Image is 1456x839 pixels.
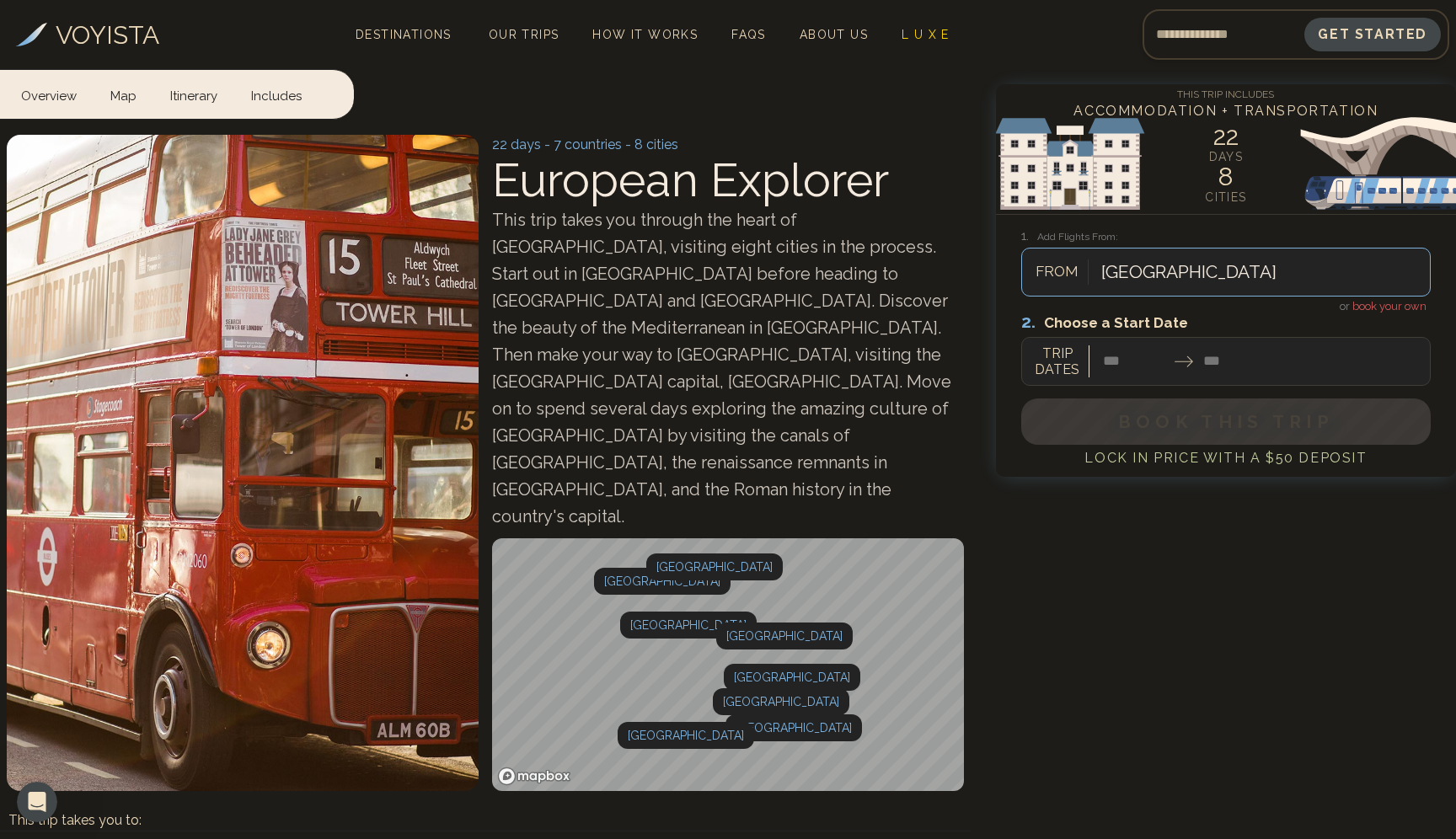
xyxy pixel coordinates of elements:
div: Map marker [618,722,754,749]
span: European Explorer [492,152,889,207]
button: Get Started [1304,18,1441,51]
div: Map marker [716,623,853,649]
span: FAQs [731,28,766,41]
a: How It Works [586,23,704,46]
div: [GEOGRAPHIC_DATA] [724,664,860,691]
a: VOYISTA [16,16,159,54]
a: About Us [793,23,875,46]
h4: Lock in Price with a $50 deposit [1021,448,1431,468]
a: Mapbox homepage [497,767,571,786]
span: book your own [1352,300,1427,313]
a: L U X E [895,23,956,46]
h3: VOYISTA [56,16,159,54]
p: 22 days - 7 countries - 8 cities [492,135,964,155]
div: Map marker [646,553,783,580]
h4: Accommodation + Transportation [996,101,1456,121]
div: [GEOGRAPHIC_DATA] [620,612,757,639]
a: Our Trips [482,23,566,46]
h4: This Trip Includes [996,84,1456,101]
a: Itinerary [153,70,234,117]
div: Map marker [713,688,849,715]
div: Map marker [724,664,860,691]
div: [GEOGRAPHIC_DATA] [646,553,783,580]
canvas: Map [492,538,964,791]
div: [GEOGRAPHIC_DATA] [725,714,862,741]
div: [GEOGRAPHIC_DATA] [713,688,849,715]
img: European Sights [996,113,1456,214]
h4: or [1021,297,1431,315]
span: Destinations [349,21,458,71]
span: FROM [1026,261,1088,283]
span: This trip takes you through the heart of [GEOGRAPHIC_DATA], visiting eight cities in the process.... [492,210,951,526]
div: [GEOGRAPHIC_DATA] [716,623,853,649]
a: Overview [21,70,94,117]
span: L U X E [902,28,950,41]
button: Book This Trip [1021,398,1431,445]
a: Includes [234,70,318,117]
a: FAQs [725,23,773,46]
span: 1. [1021,228,1037,243]
div: [GEOGRAPHIC_DATA] [594,568,731,595]
span: Book This Trip [1118,411,1334,432]
img: Voyista Logo [16,23,47,46]
iframe: Intercom live chat [17,782,57,822]
span: Our Trips [489,28,559,41]
div: Map marker [594,568,731,595]
span: How It Works [592,28,698,41]
input: Email address [1143,14,1304,55]
div: Map marker [725,714,862,741]
div: Map marker [620,612,757,639]
span: About Us [800,28,868,41]
div: [GEOGRAPHIC_DATA] [618,722,754,749]
h3: Add Flights From: [1021,227,1431,246]
p: This trip takes you to: [8,810,142,831]
a: Map [94,70,153,117]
